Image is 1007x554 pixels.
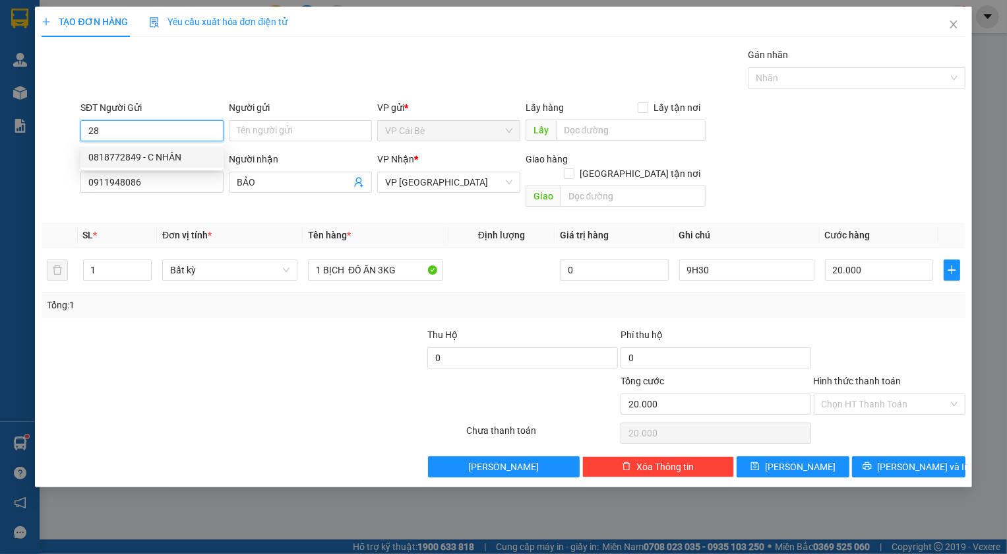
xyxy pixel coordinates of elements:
span: TẠO ĐƠN HÀNG [42,17,127,27]
span: save [750,462,760,472]
button: deleteXóa Thông tin [582,456,734,477]
button: save[PERSON_NAME] [737,456,850,477]
span: Tổng cước [621,376,664,386]
div: Chưa thanh toán [465,423,619,446]
button: printer[PERSON_NAME] và In [852,456,965,477]
span: Thu Hộ [427,329,458,340]
button: [PERSON_NAME] [428,456,580,477]
span: VP Nhận [377,154,414,164]
button: Close [935,7,972,44]
div: 0818772849 - C NHÂN [80,147,224,168]
span: plus [42,17,51,26]
span: Định lượng [478,230,525,240]
span: delete [622,462,631,472]
div: Tổng: 1 [47,298,389,312]
div: SĐT Người Gửi [80,100,224,115]
span: Đơn vị tính [162,230,212,240]
div: VP gửi [377,100,520,115]
span: [PERSON_NAME] [765,460,836,474]
div: 0818772849 - C NHÂN [88,150,216,164]
input: 0 [560,260,669,281]
input: Dọc đường [556,120,706,141]
span: plus [944,265,959,275]
span: Xóa Thông tin [636,460,694,474]
button: plus [944,260,960,281]
span: user-add [353,177,364,188]
span: Cước hàng [825,230,870,240]
span: [PERSON_NAME] [468,460,539,474]
label: Hình thức thanh toán [814,376,901,386]
span: Tên hàng [308,230,351,240]
div: Người nhận [229,152,372,166]
span: VP Sài Gòn [385,172,512,192]
input: Dọc đường [561,186,706,207]
span: Giá trị hàng [560,230,609,240]
span: close [948,19,959,30]
div: Phí thu hộ [621,328,811,347]
span: [PERSON_NAME] và In [877,460,969,474]
th: Ghi chú [674,223,820,248]
span: Giao [526,186,561,207]
span: Bất kỳ [170,260,290,280]
div: Người gửi [229,100,372,115]
span: SL [83,230,94,240]
img: icon [149,17,160,28]
button: delete [47,260,68,281]
span: Lấy tận nơi [648,100,706,115]
span: printer [863,462,872,472]
input: VD: Bàn, Ghế [308,260,443,281]
span: VP Cái Bè [385,121,512,141]
span: [GEOGRAPHIC_DATA] tận nơi [574,166,706,181]
span: Lấy [526,120,556,141]
input: Ghi Chú [679,260,814,281]
span: Yêu cầu xuất hóa đơn điện tử [149,17,288,27]
span: Giao hàng [526,154,568,164]
label: Gán nhãn [748,50,788,60]
span: Lấy hàng [526,102,564,113]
